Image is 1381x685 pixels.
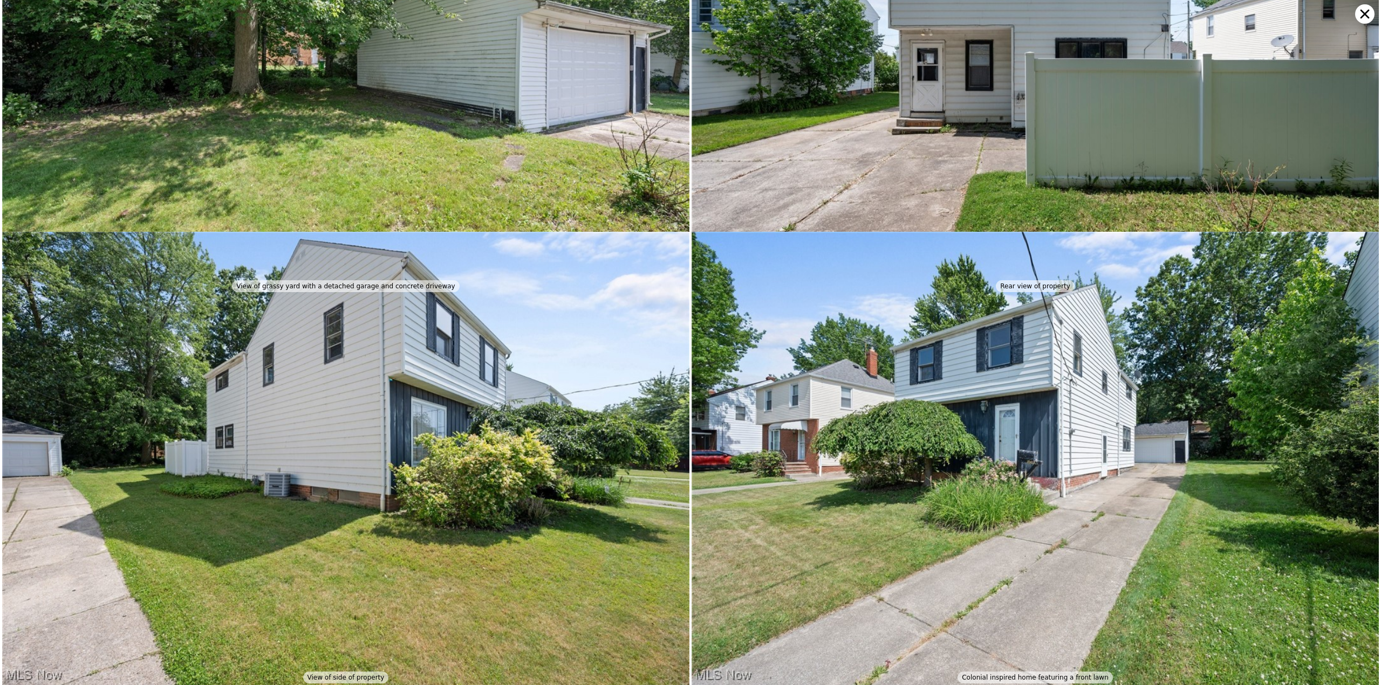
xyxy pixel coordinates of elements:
[996,280,1074,292] div: Rear view of property
[303,672,389,683] div: View of side of property
[232,280,459,292] div: View of grassy yard with a detached garage and concrete driveway
[958,672,1113,683] div: Colonial inspired home featuring a front lawn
